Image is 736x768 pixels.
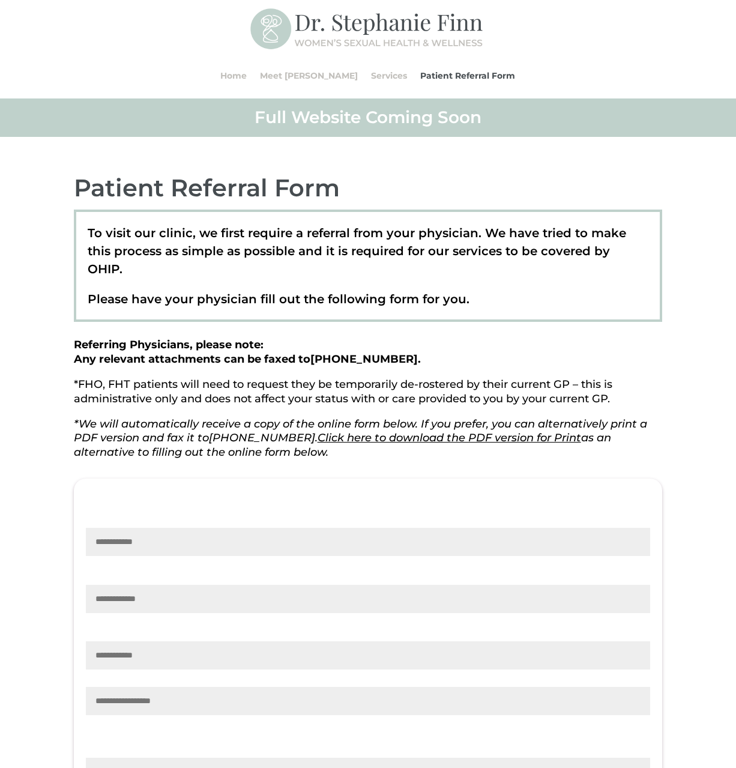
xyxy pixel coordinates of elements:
h2: Full Website Coming Soon [74,106,663,134]
em: *We will automatically receive a copy of the online form below. If you prefer, you can alternativ... [74,417,647,459]
p: To visit our clinic, we first require a referral from your physician. We have tried to make this ... [88,224,648,290]
span: [PHONE_NUMBER] [310,352,418,366]
a: Services [371,53,407,98]
p: Please have your physician fill out the following form for you. [88,290,648,308]
a: Home [220,53,247,98]
a: Meet [PERSON_NAME] [260,53,358,98]
a: Click here to download the PDF version for Print [318,431,581,444]
h2: Patient Referral Form [74,172,663,210]
strong: Referring Physicians, please note: Any relevant attachments can be faxed to . [74,338,421,366]
a: Patient Referral Form [420,53,515,98]
p: *FHO, FHT patients will need to request they be temporarily de-rostered by their current GP – thi... [74,378,663,417]
span: [PHONE_NUMBER] [209,431,315,444]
